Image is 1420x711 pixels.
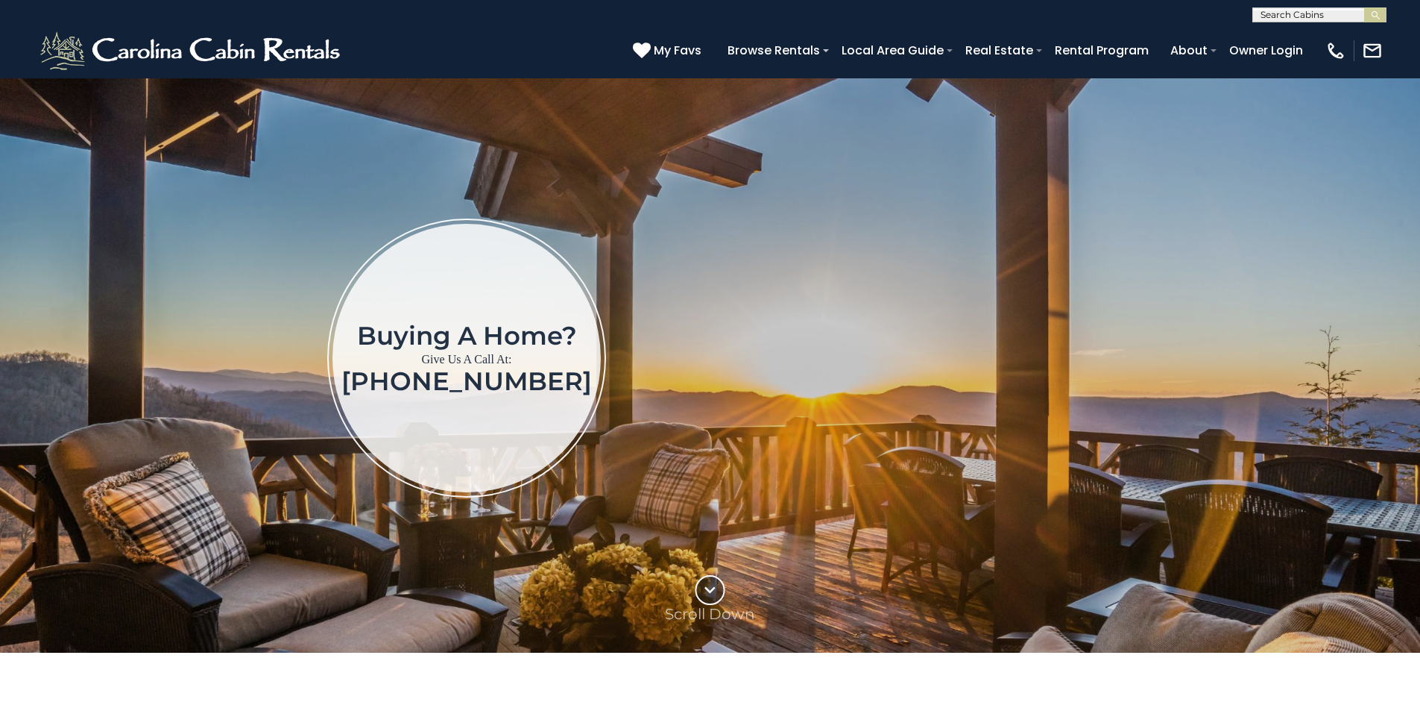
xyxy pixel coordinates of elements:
a: Browse Rentals [720,37,827,63]
img: mail-regular-white.png [1362,40,1383,61]
a: [PHONE_NUMBER] [341,366,592,397]
iframe: New Contact Form [846,157,1333,559]
a: Owner Login [1222,37,1310,63]
a: Local Area Guide [834,37,951,63]
a: Rental Program [1047,37,1156,63]
p: Give Us A Call At: [341,349,592,370]
img: phone-regular-white.png [1325,40,1346,61]
img: White-1-2.png [37,28,347,73]
h1: Buying a home? [341,322,592,349]
a: My Favs [633,41,705,60]
p: Scroll Down [665,605,755,623]
a: Real Estate [958,37,1041,63]
span: My Favs [654,41,701,60]
a: About [1163,37,1215,63]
